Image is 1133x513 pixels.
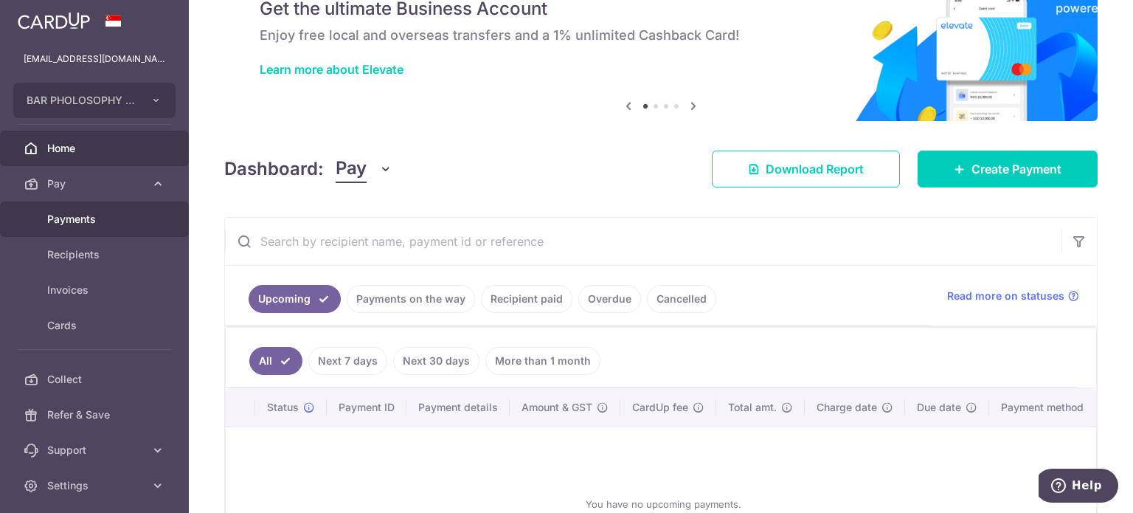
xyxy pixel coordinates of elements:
[485,347,600,375] a: More than 1 month
[249,285,341,313] a: Upcoming
[308,347,387,375] a: Next 7 days
[712,151,900,187] a: Download Report
[336,155,392,183] button: Pay
[47,212,145,227] span: Payments
[817,400,877,415] span: Charge date
[632,400,688,415] span: CardUp fee
[47,247,145,262] span: Recipients
[225,218,1061,265] input: Search by recipient name, payment id or reference
[406,388,510,427] th: Payment details
[260,62,403,77] a: Learn more about Elevate
[522,400,592,415] span: Amount & GST
[647,285,716,313] a: Cancelled
[347,285,475,313] a: Payments on the way
[917,400,961,415] span: Due date
[24,52,165,66] p: [EMAIL_ADDRESS][DOMAIN_NAME]
[481,285,572,313] a: Recipient paid
[393,347,479,375] a: Next 30 days
[947,289,1079,303] a: Read more on statuses
[260,27,1062,44] h6: Enjoy free local and overseas transfers and a 1% unlimited Cashback Card!
[27,93,136,108] span: BAR PHOLOSOPHY PTE. LTD.
[18,12,90,30] img: CardUp
[1039,469,1118,506] iframe: Opens a widget where you can find more information
[989,388,1101,427] th: Payment method
[249,347,302,375] a: All
[47,478,145,493] span: Settings
[47,372,145,387] span: Collect
[13,83,176,118] button: BAR PHOLOSOPHY PTE. LTD.
[578,285,641,313] a: Overdue
[728,400,777,415] span: Total amt.
[47,141,145,156] span: Home
[918,151,1098,187] a: Create Payment
[47,443,145,458] span: Support
[47,318,145,333] span: Cards
[47,407,145,422] span: Refer & Save
[47,176,145,191] span: Pay
[47,283,145,297] span: Invoices
[224,156,324,182] h4: Dashboard:
[327,388,406,427] th: Payment ID
[947,289,1064,303] span: Read more on statuses
[971,160,1061,178] span: Create Payment
[336,155,367,183] span: Pay
[267,400,299,415] span: Status
[766,160,864,178] span: Download Report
